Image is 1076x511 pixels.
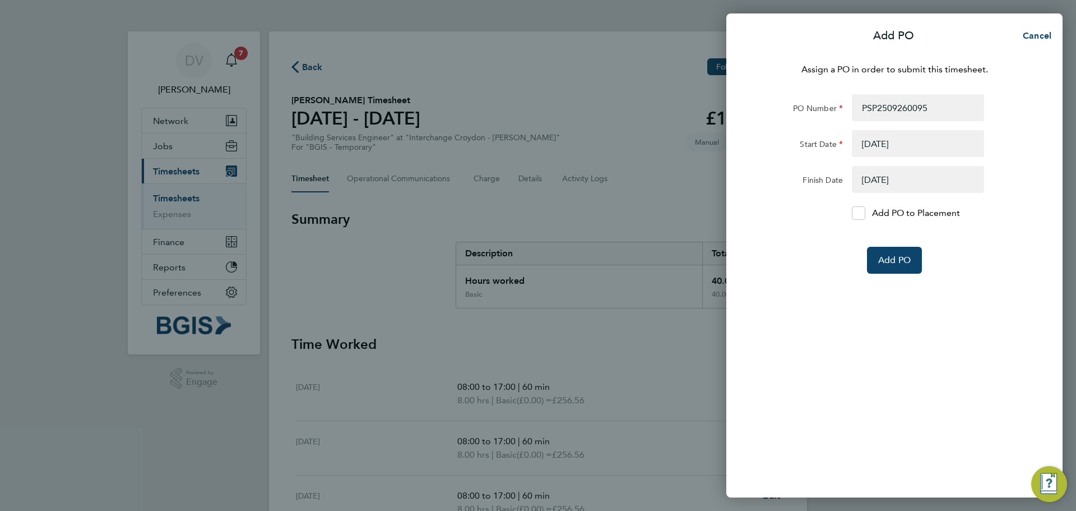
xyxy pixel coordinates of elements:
[852,94,984,121] input: Enter PO Number
[793,103,843,117] label: PO Number
[873,28,914,44] p: Add PO
[1031,466,1067,502] button: Engage Resource Center
[872,206,960,220] p: Add PO to Placement
[758,63,1031,76] p: Assign a PO in order to submit this timesheet.
[867,247,922,274] button: Add PO
[800,139,843,153] label: Start Date
[878,255,911,266] span: Add PO
[803,175,843,188] label: Finish Date
[1005,25,1063,47] button: Cancel
[1019,30,1051,41] span: Cancel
